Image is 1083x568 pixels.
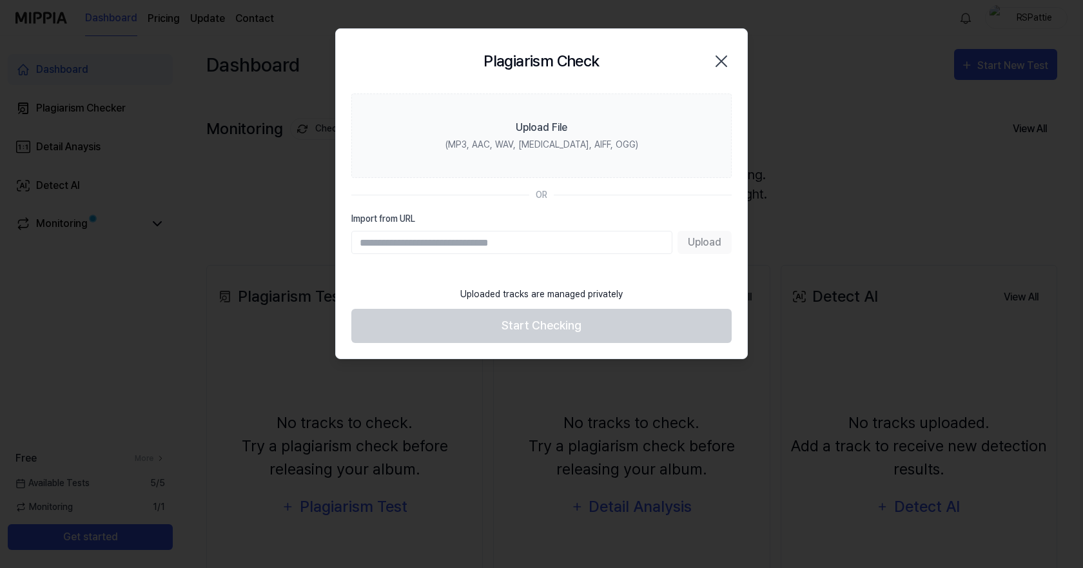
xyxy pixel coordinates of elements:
div: Upload File [516,120,567,135]
div: Uploaded tracks are managed privately [453,280,630,309]
div: (MP3, AAC, WAV, [MEDICAL_DATA], AIFF, OGG) [445,138,638,152]
label: Import from URL [351,212,732,226]
h2: Plagiarism Check [483,50,599,73]
div: OR [536,188,547,202]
